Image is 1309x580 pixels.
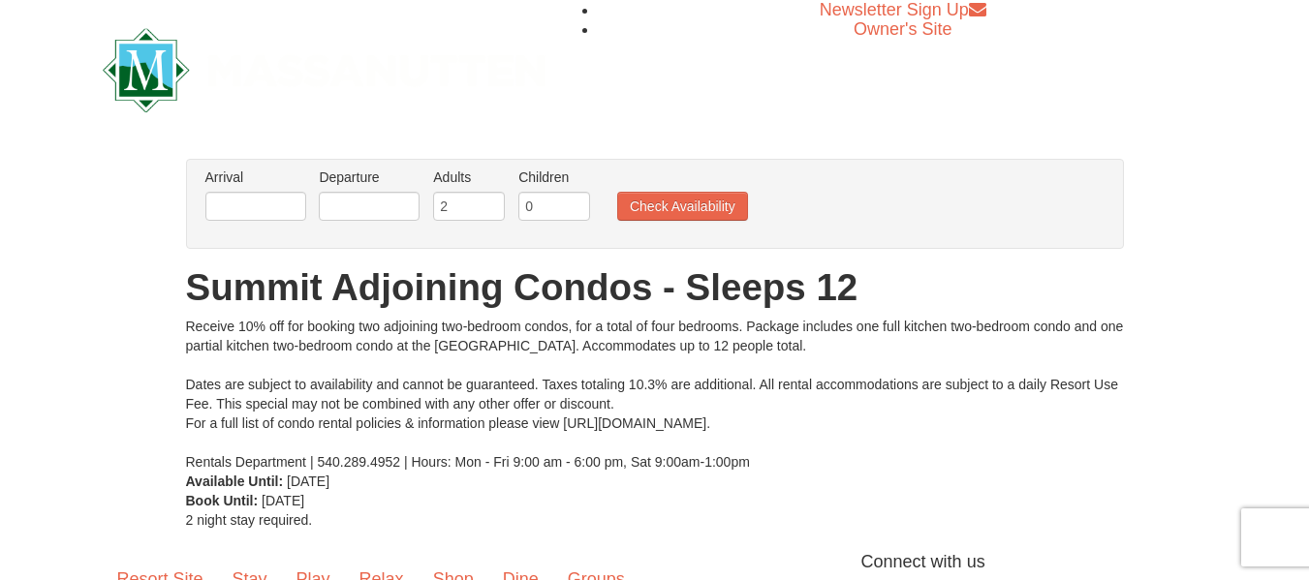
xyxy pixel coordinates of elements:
label: Children [518,168,590,187]
a: Massanutten Resort [103,45,546,90]
label: Departure [319,168,420,187]
label: Arrival [205,168,306,187]
img: Massanutten Resort Logo [103,28,546,112]
strong: Available Until: [186,473,284,489]
p: Connect with us [103,549,1207,575]
h1: Summit Adjoining Condos - Sleeps 12 [186,268,1124,307]
button: Check Availability [617,192,748,221]
span: 2 night stay required. [186,512,313,528]
div: Receive 10% off for booking two adjoining two-bedroom condos, for a total of four bedrooms. Packa... [186,317,1124,472]
strong: Book Until: [186,493,259,508]
label: Adults [433,168,505,187]
a: Owner's Site [854,19,951,39]
span: [DATE] [287,473,329,489]
span: [DATE] [262,493,304,508]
